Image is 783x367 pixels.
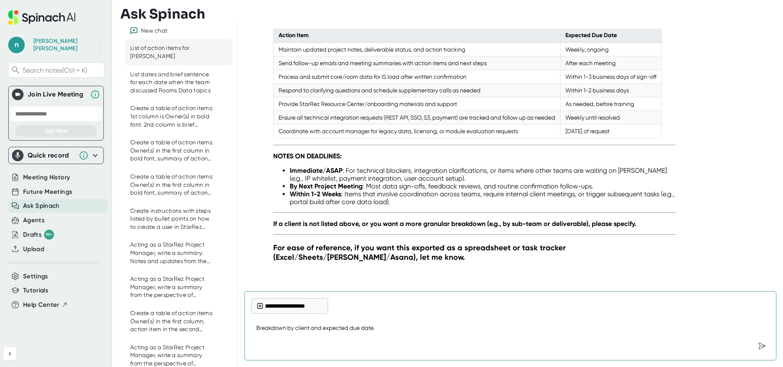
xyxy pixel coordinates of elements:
td: Process and submit core/room data for IS load after written confirmation [274,70,560,84]
td: Within 1-3 business days of sign-off [560,70,662,84]
td: Maintain updated project notes, deliverable status, and action tracking [274,42,560,56]
td: Provide StarRez Resource Center/onboarding materials and support [274,97,560,111]
button: Settings [23,272,48,281]
strong: By Next Project Meeting [290,182,363,190]
td: Send follow-up emails and meeting summaries with action items and next steps [274,56,560,70]
button: Agents [23,216,45,225]
div: Quick record [28,151,75,160]
div: Create a table of action items: 1st column is Owner(s) in bold font. 2nd column is brief summary ... [130,104,215,129]
div: Acting as a StarRez Project Manager, write a summary. Notes and updates from the call are below: ... [130,241,215,265]
div: Quick record [12,147,100,164]
td: Ensure all technical integration requests (REST API, SSO, S3, payment) are tracked and follow up ... [274,111,560,125]
button: Tutorials [23,286,48,295]
img: Join Live Meeting [14,90,22,99]
div: Create a table of action items: Owner(s) in the first column in bold font, summary of action item... [130,139,215,163]
span: n [8,37,25,53]
button: Meeting History [23,173,70,182]
button: Collapse sidebar [3,347,16,360]
div: 99+ [44,230,54,240]
button: Upload [23,245,44,254]
div: List of action items for [PERSON_NAME] [130,44,215,60]
div: Drafts [23,230,54,240]
strong: If a client is not listed above, or you want a more granular breakdown (e.g., by sub-team or deli... [273,220,636,228]
button: Future Meetings [23,187,72,197]
button: Join Now [15,125,97,137]
div: Join Live Meeting [28,90,86,99]
strong: Within 1-2 Weeks [290,190,341,198]
strong: Immediate/ASAP [290,167,342,174]
div: Create a table of action items: Owner(s) in the first column, action item in the second column, a... [130,309,215,334]
div: Send message [755,339,769,353]
td: Within 1-2 business days [560,84,662,97]
td: Coordinate with account manager for legacy data, licensing, or module evaluation requests [274,125,560,138]
div: Create instructions with steps listed by bullet points on how to create a user in StarRez Web [130,207,215,231]
strong: NOTES ON DEADLINES: [273,152,342,160]
strong: Action Item [279,32,309,39]
div: Join Live MeetingJoin Live Meeting [12,86,100,103]
div: Nicole Kelly [33,38,95,52]
td: Respond to clarifying questions and schedule supplementary calls as needed [274,84,560,97]
div: Acting as a StarRez Project Manager, write a summary from the perspective of Nicole. Notes and up... [130,275,215,299]
button: Ask Spinach [23,201,60,211]
li: : For technical blockers, integration clarifications, or items where other teams are waiting on [... [290,167,676,182]
h3: For ease of reference, if you want this exported as a spreadsheet or task tracker (Excel/Sheets/[... [273,243,676,262]
td: [DATE] of request [560,125,662,138]
td: Weekly until resolved [560,111,662,125]
span: Join Now [44,127,68,134]
span: Search notes (Ctrl + K) [23,66,102,74]
div: Create a table of action items: Owner(s) in the first column in bold font, summary of action item... [130,173,215,197]
button: Drafts 99+ [23,230,54,240]
td: Weekly; ongoing [560,42,662,56]
h3: Ask Spinach [120,6,205,22]
strong: Expected Due Date [565,32,617,39]
li: : Items that involve coordination across teams, require internal client meetings, or trigger subs... [290,190,676,206]
td: After each meeting [560,56,662,70]
button: Help Center [23,300,68,310]
td: As needed, before training [560,97,662,111]
div: New chat [141,27,167,35]
li: : Most data sign-offs, feedback reviews, and routine confirmation follow-ups. [290,182,676,190]
span: Help Center [23,300,59,310]
div: List dates and brief sentence for each date when the team discussed Rooms Data topics [130,71,215,95]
